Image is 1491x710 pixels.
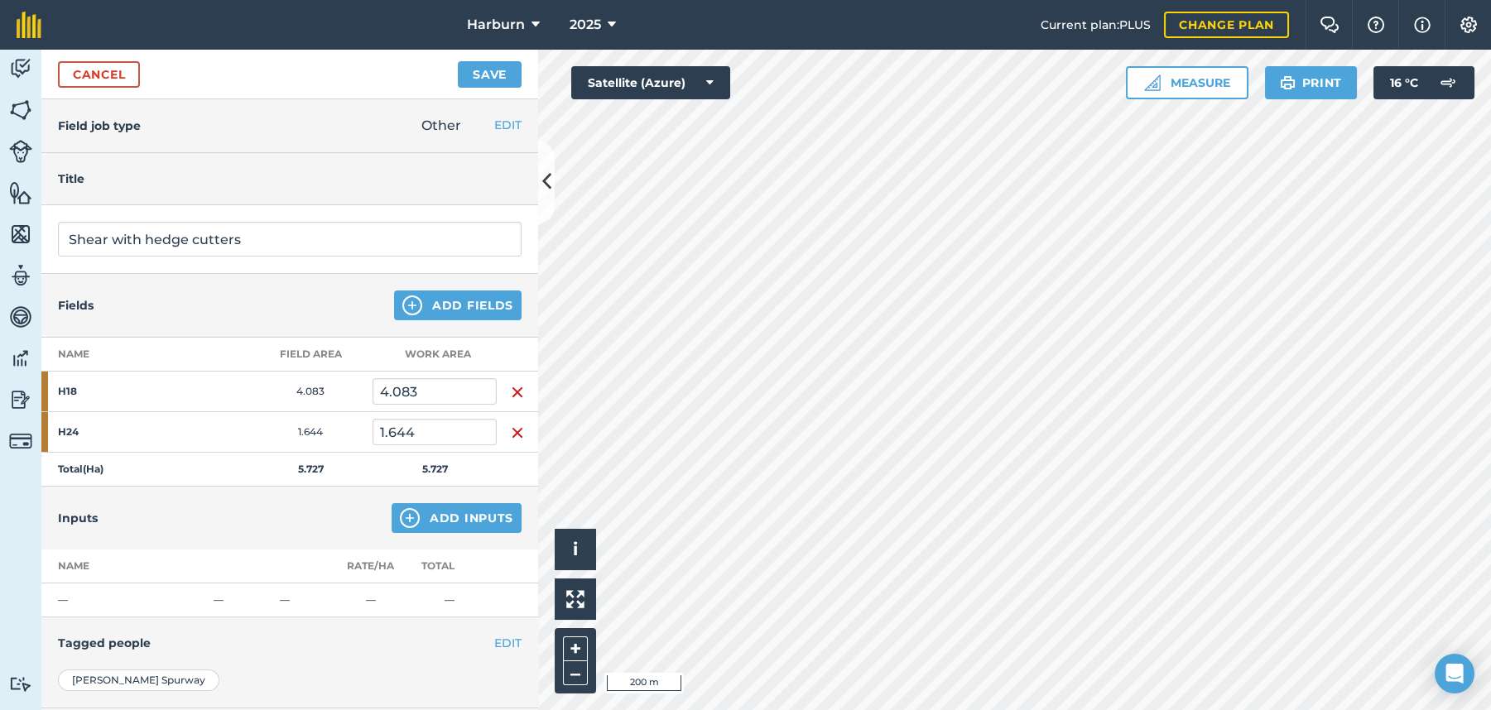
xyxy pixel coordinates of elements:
span: Other [421,118,461,133]
th: Total [402,549,497,583]
h4: Tagged people [58,634,522,652]
td: — [402,583,497,617]
img: svg+xml;base64,PHN2ZyB4bWxucz0iaHR0cDovL3d3dy53My5vcmcvMjAwMC9zdmciIHdpZHRoPSIxNiIgaGVpZ2h0PSIyNC... [511,382,524,402]
img: svg+xml;base64,PHN2ZyB4bWxucz0iaHR0cDovL3d3dy53My5vcmcvMjAwMC9zdmciIHdpZHRoPSI1NiIgaGVpZ2h0PSI2MC... [9,222,32,247]
button: Satellite (Azure) [571,66,730,99]
button: EDIT [494,634,522,652]
img: svg+xml;base64,PHN2ZyB4bWxucz0iaHR0cDovL3d3dy53My5vcmcvMjAwMC9zdmciIHdpZHRoPSI1NiIgaGVpZ2h0PSI2MC... [9,180,32,205]
img: Ruler icon [1144,74,1161,91]
img: svg+xml;base64,PHN2ZyB4bWxucz0iaHR0cDovL3d3dy53My5vcmcvMjAwMC9zdmciIHdpZHRoPSIxNyIgaGVpZ2h0PSIxNy... [1414,15,1431,35]
img: svg+xml;base64,PD94bWwgdmVyc2lvbj0iMS4wIiBlbmNvZGluZz0idXRmLTgiPz4KPCEtLSBHZW5lcmF0b3I6IEFkb2JlIE... [9,346,32,371]
th: Work area [373,338,497,372]
img: svg+xml;base64,PD94bWwgdmVyc2lvbj0iMS4wIiBlbmNvZGluZz0idXRmLTgiPz4KPCEtLSBHZW5lcmF0b3I6IEFkb2JlIE... [9,263,32,288]
strong: H24 [58,425,187,439]
button: Save [458,61,522,88]
td: — [207,583,273,617]
span: Current plan : PLUS [1041,16,1151,34]
img: fieldmargin Logo [17,12,41,38]
img: A question mark icon [1366,17,1386,33]
span: 2025 [570,15,601,35]
h4: Fields [58,296,94,314]
button: EDIT [494,116,522,134]
td: 1.644 [248,412,373,453]
td: — [339,583,402,617]
button: Add Inputs [392,503,522,533]
strong: 5.727 [298,463,324,475]
th: Rate/ Ha [339,549,402,583]
button: i [555,529,596,570]
div: Open Intercom Messenger [1435,654,1474,693]
a: Change plan [1164,12,1289,38]
img: svg+xml;base64,PHN2ZyB4bWxucz0iaHR0cDovL3d3dy53My5vcmcvMjAwMC9zdmciIHdpZHRoPSIxNiIgaGVpZ2h0PSIyNC... [511,423,524,443]
span: i [573,539,578,559]
th: Name [41,338,248,372]
img: svg+xml;base64,PD94bWwgdmVyc2lvbj0iMS4wIiBlbmNvZGluZz0idXRmLTgiPz4KPCEtLSBHZW5lcmF0b3I6IEFkb2JlIE... [9,140,32,163]
img: svg+xml;base64,PD94bWwgdmVyc2lvbj0iMS4wIiBlbmNvZGluZz0idXRmLTgiPz4KPCEtLSBHZW5lcmF0b3I6IEFkb2JlIE... [9,56,32,81]
span: 16 ° C [1390,66,1418,99]
h4: Inputs [58,509,98,527]
div: [PERSON_NAME] Spurway [58,669,219,691]
h4: Field job type [58,117,141,135]
input: What needs doing? [58,222,522,257]
img: A cog icon [1459,17,1479,33]
img: svg+xml;base64,PHN2ZyB4bWxucz0iaHR0cDovL3d3dy53My5vcmcvMjAwMC9zdmciIHdpZHRoPSIxNCIgaGVpZ2h0PSIyNC... [400,508,420,528]
img: svg+xml;base64,PD94bWwgdmVyc2lvbj0iMS4wIiBlbmNvZGluZz0idXRmLTgiPz4KPCEtLSBHZW5lcmF0b3I6IEFkb2JlIE... [9,305,32,329]
img: svg+xml;base64,PHN2ZyB4bWxucz0iaHR0cDovL3d3dy53My5vcmcvMjAwMC9zdmciIHdpZHRoPSI1NiIgaGVpZ2h0PSI2MC... [9,98,32,122]
button: Add Fields [394,290,522,320]
button: + [563,636,588,661]
button: – [563,661,588,685]
h4: Title [58,170,522,188]
strong: H18 [58,385,187,398]
button: Print [1265,66,1358,99]
strong: 5.727 [422,463,448,475]
img: svg+xml;base64,PHN2ZyB4bWxucz0iaHR0cDovL3d3dy53My5vcmcvMjAwMC9zdmciIHdpZHRoPSIxOSIgaGVpZ2h0PSIyNC... [1280,73,1296,93]
img: Four arrows, one pointing top left, one top right, one bottom right and the last bottom left [566,590,584,608]
td: — [41,583,207,617]
img: svg+xml;base64,PD94bWwgdmVyc2lvbj0iMS4wIiBlbmNvZGluZz0idXRmLTgiPz4KPCEtLSBHZW5lcmF0b3I6IEFkb2JlIE... [9,676,32,692]
td: 4.083 [248,372,373,412]
strong: Total ( Ha ) [58,463,103,475]
th: Field Area [248,338,373,372]
img: Two speech bubbles overlapping with the left bubble in the forefront [1320,17,1339,33]
th: Name [41,549,207,583]
button: 16 °C [1373,66,1474,99]
img: svg+xml;base64,PD94bWwgdmVyc2lvbj0iMS4wIiBlbmNvZGluZz0idXRmLTgiPz4KPCEtLSBHZW5lcmF0b3I6IEFkb2JlIE... [1431,66,1465,99]
button: Measure [1126,66,1248,99]
span: Harburn [467,15,525,35]
img: svg+xml;base64,PHN2ZyB4bWxucz0iaHR0cDovL3d3dy53My5vcmcvMjAwMC9zdmciIHdpZHRoPSIxNCIgaGVpZ2h0PSIyNC... [402,295,422,315]
img: svg+xml;base64,PD94bWwgdmVyc2lvbj0iMS4wIiBlbmNvZGluZz0idXRmLTgiPz4KPCEtLSBHZW5lcmF0b3I6IEFkb2JlIE... [9,387,32,412]
td: — [273,583,339,617]
img: svg+xml;base64,PD94bWwgdmVyc2lvbj0iMS4wIiBlbmNvZGluZz0idXRmLTgiPz4KPCEtLSBHZW5lcmF0b3I6IEFkb2JlIE... [9,429,32,453]
a: Cancel [58,61,140,88]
